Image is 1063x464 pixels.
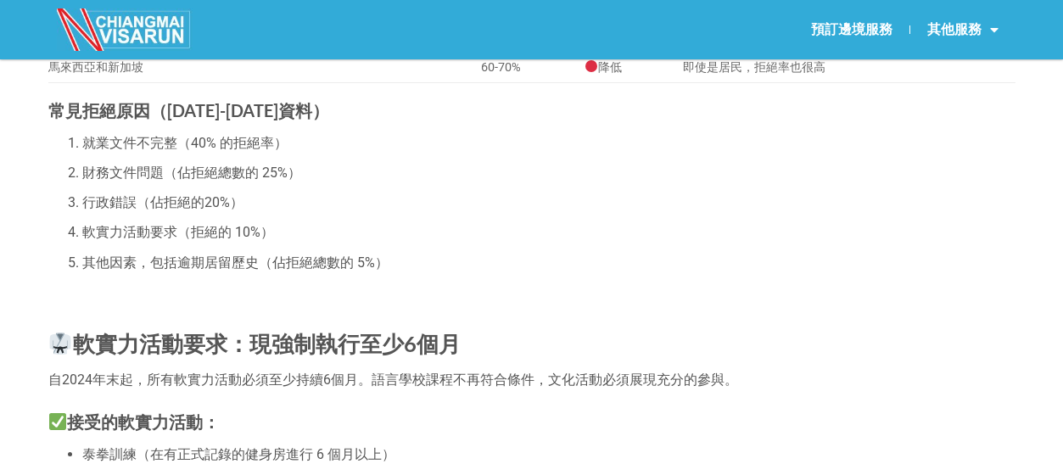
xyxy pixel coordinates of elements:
[82,165,301,181] font: 財務文件問題（佔拒絕總數的 25%）
[73,331,461,356] font: 軟實力活動要求：現強制執行至少6個月
[67,411,220,432] font: 接受的軟實力活動：
[82,446,395,462] font: 泰拳訓練（在有正式記錄的健身房進行 6 個月以上）
[82,194,243,210] font: 行政錯誤（佔拒絕的20%）
[82,135,288,151] font: 就業文件不完整（40% 的拒絕率）
[598,60,622,75] font: 降低
[48,372,738,388] font: 自2024年末起，所有軟實力活動必須至少持續6個月。語言學校課程不再符合條件，文化活動必須展現充分的參與。
[794,10,909,49] a: 預訂邊境服務
[532,10,1015,49] nav: 選單
[48,100,329,120] font: 常見拒絕原因（[DATE]-[DATE]資料）
[49,413,66,430] img: ✅
[910,10,1015,49] a: 其他服務
[683,60,825,75] font: 即使是居民，拒絕率也很高
[585,60,597,72] img: 🔴
[48,60,143,75] font: 馬來西亞和新加坡
[811,21,892,37] font: 預訂邊境服務
[49,333,71,355] img: 🥋
[927,21,982,37] font: 其他服務
[481,60,521,75] font: 60-70%
[82,224,274,240] font: 軟實力活動要求（拒絕的 10%）
[82,254,389,271] font: 其他因素，包括逾期居留歷史（佔拒絕總數的 5%）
